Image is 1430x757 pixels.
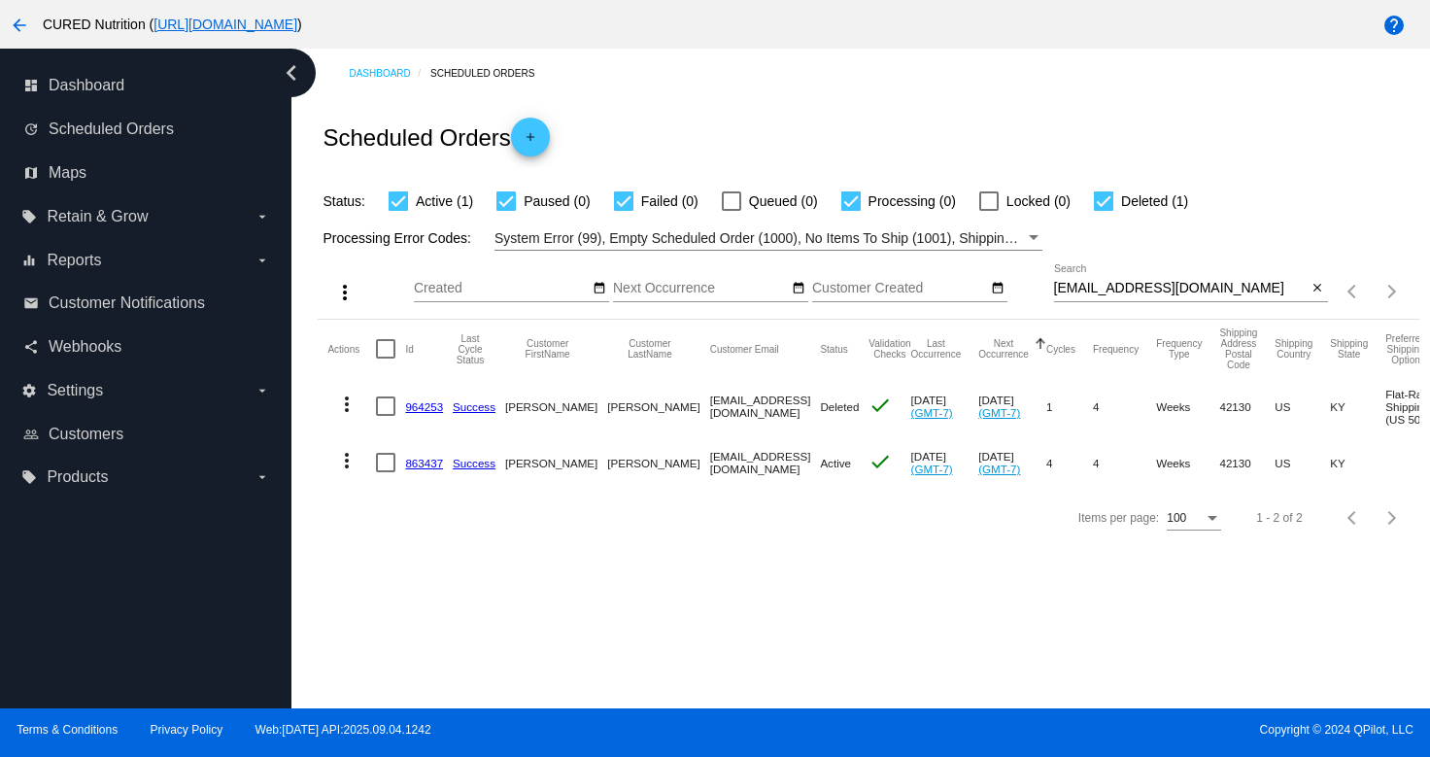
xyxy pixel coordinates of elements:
[1373,499,1412,537] button: Next page
[524,189,590,213] span: Paused (0)
[414,281,589,296] input: Created
[323,193,365,209] span: Status:
[1334,272,1373,311] button: Previous page
[405,343,413,355] button: Change sorting for Id
[255,383,270,398] i: arrow_drop_down
[8,14,31,37] mat-icon: arrow_back
[1330,338,1368,360] button: Change sorting for ShippingState
[732,723,1413,737] span: Copyright © 2024 QPilot, LLC
[1382,14,1406,37] mat-icon: help
[1006,189,1071,213] span: Locked (0)
[978,338,1029,360] button: Change sorting for NextOccurrenceUtc
[23,339,39,355] i: share
[978,378,1046,434] mat-cell: [DATE]
[710,378,821,434] mat-cell: [EMAIL_ADDRESS][DOMAIN_NAME]
[812,281,987,296] input: Customer Created
[607,338,692,360] button: Change sorting for CustomerLastName
[323,118,549,156] h2: Scheduled Orders
[607,378,709,434] mat-cell: [PERSON_NAME]
[47,208,148,225] span: Retain & Grow
[505,338,590,360] button: Change sorting for CustomerFirstName
[453,400,495,413] a: Success
[47,468,108,486] span: Products
[868,394,892,417] mat-icon: check
[17,723,118,737] a: Terms & Conditions
[1275,434,1330,491] mat-cell: US
[911,338,962,360] button: Change sorting for LastOccurrenceUtc
[1256,511,1302,525] div: 1 - 2 of 2
[405,400,443,413] a: 964253
[23,419,270,450] a: people_outline Customers
[1054,281,1308,296] input: Search
[607,434,709,491] mat-cell: [PERSON_NAME]
[978,434,1046,491] mat-cell: [DATE]
[1330,434,1385,491] mat-cell: KY
[868,450,892,473] mat-icon: check
[1093,378,1156,434] mat-cell: 4
[820,400,859,413] span: Deleted
[153,17,297,32] a: [URL][DOMAIN_NAME]
[49,120,174,138] span: Scheduled Orders
[333,281,357,304] mat-icon: more_vert
[1275,378,1330,434] mat-cell: US
[23,295,39,311] i: email
[23,427,39,442] i: people_outline
[23,288,270,319] a: email Customer Notifications
[868,189,956,213] span: Processing (0)
[991,281,1004,296] mat-icon: date_range
[405,457,443,469] a: 863437
[1093,434,1156,491] mat-cell: 4
[1156,434,1219,491] mat-cell: Weeks
[21,253,37,268] i: equalizer
[21,383,37,398] i: settings
[1046,378,1093,434] mat-cell: 1
[255,209,270,224] i: arrow_drop_down
[276,57,307,88] i: chevron_left
[911,378,979,434] mat-cell: [DATE]
[820,343,847,355] button: Change sorting for Status
[1093,343,1139,355] button: Change sorting for Frequency
[23,70,270,101] a: dashboard Dashboard
[911,434,979,491] mat-cell: [DATE]
[792,281,805,296] mat-icon: date_range
[1275,338,1312,360] button: Change sorting for ShippingCountry
[453,457,495,469] a: Success
[47,252,101,269] span: Reports
[505,378,607,434] mat-cell: [PERSON_NAME]
[23,331,270,362] a: share Webhooks
[494,226,1042,251] mat-select: Filter by Processing Error Codes
[1156,338,1202,360] button: Change sorting for FrequencyType
[1167,512,1221,526] mat-select: Items per page:
[505,434,607,491] mat-cell: [PERSON_NAME]
[43,17,302,32] span: CURED Nutrition ( )
[21,209,37,224] i: local_offer
[416,189,473,213] span: Active (1)
[21,469,37,485] i: local_offer
[1373,272,1412,311] button: Next page
[710,434,821,491] mat-cell: [EMAIL_ADDRESS][DOMAIN_NAME]
[453,333,488,365] button: Change sorting for LastProcessingCycleId
[430,58,552,88] a: Scheduled Orders
[978,406,1020,419] a: (GMT-7)
[1046,434,1093,491] mat-cell: 4
[335,449,358,472] mat-icon: more_vert
[1330,378,1385,434] mat-cell: KY
[1046,343,1075,355] button: Change sorting for Cycles
[1311,281,1324,296] mat-icon: close
[1167,511,1186,525] span: 100
[23,165,39,181] i: map
[23,157,270,189] a: map Maps
[749,189,818,213] span: Queued (0)
[911,406,953,419] a: (GMT-7)
[1308,279,1328,299] button: Clear
[820,457,851,469] span: Active
[710,343,779,355] button: Change sorting for CustomerEmail
[255,253,270,268] i: arrow_drop_down
[323,230,471,246] span: Processing Error Codes:
[1078,511,1159,525] div: Items per page:
[49,338,121,356] span: Webhooks
[641,189,698,213] span: Failed (0)
[1334,499,1373,537] button: Previous page
[255,469,270,485] i: arrow_drop_down
[593,281,606,296] mat-icon: date_range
